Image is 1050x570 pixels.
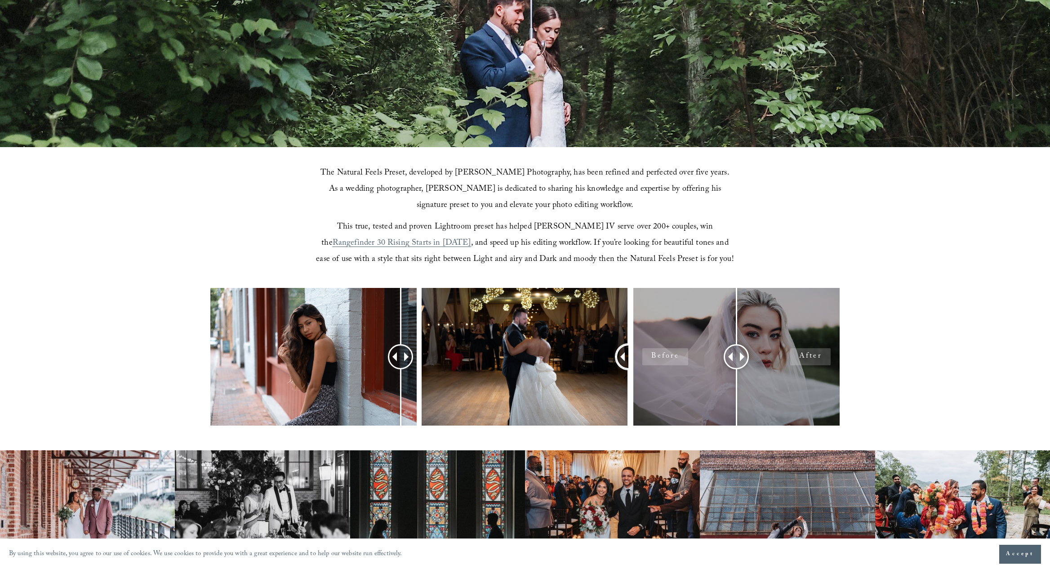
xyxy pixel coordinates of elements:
button: Accept [999,545,1041,564]
p: By using this website, you agree to our use of cookies. We use cookies to provide you with a grea... [9,548,402,561]
span: The Natural Feels Preset, developed by [PERSON_NAME] Photography, has been refined and perfected ... [320,166,732,213]
span: This true, tested and proven Lightroom preset has helped [PERSON_NAME] IV serve over 200+ couples... [321,220,715,251]
span: Accept [1006,550,1034,559]
span: , and speed up his editing workflow. If you’re looking for beautiful tones and ease of use with a... [316,237,734,267]
a: Rangefinder 30 Rising Starts in [DATE] [333,237,471,251]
